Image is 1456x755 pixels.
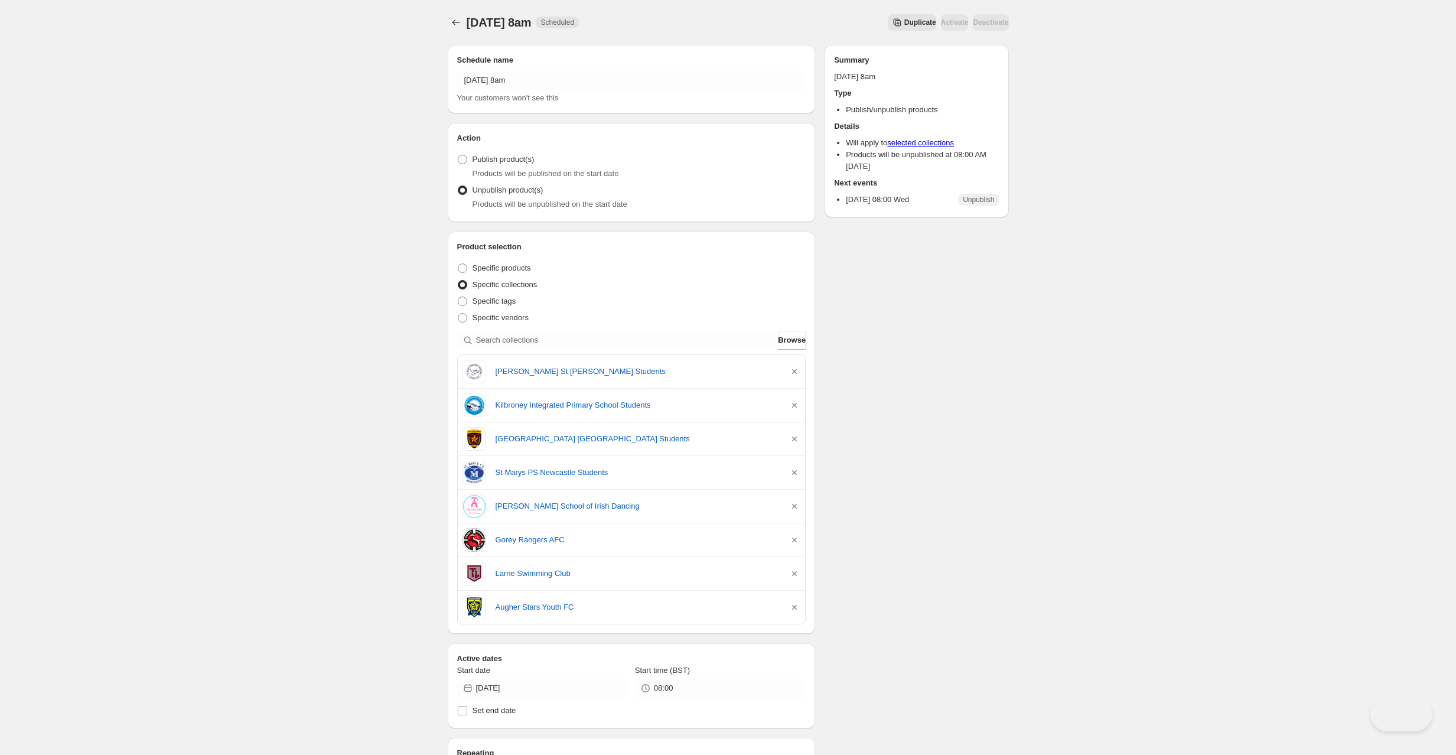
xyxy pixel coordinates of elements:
[846,194,909,206] p: [DATE] 08:00 Wed
[846,137,999,149] li: Will apply to
[904,18,936,27] span: Duplicate
[496,366,780,377] a: [PERSON_NAME] St [PERSON_NAME] Students
[496,433,780,445] a: [GEOGRAPHIC_DATA] [GEOGRAPHIC_DATA] Students
[473,297,516,305] span: Specific tags
[778,334,806,346] span: Browse
[834,177,999,189] h2: Next events
[887,138,954,147] a: selected collections
[457,653,806,665] h2: Active dates
[457,241,806,253] h2: Product selection
[473,200,627,209] span: Products will be unpublished on the start date
[473,155,535,164] span: Publish product(s)
[834,87,999,99] h2: Type
[888,14,936,31] button: Secondary action label
[496,568,780,580] a: Larne Swimming Club
[540,18,574,27] span: Scheduled
[473,186,543,194] span: Unpublish product(s)
[448,14,464,31] button: Schedules
[846,149,999,173] li: Products will be unpublished at 08:00 AM [DATE]
[457,666,490,675] span: Start date
[457,54,806,66] h2: Schedule name
[457,132,806,144] h2: Action
[834,71,999,83] p: [DATE] 8am
[834,54,999,66] h2: Summary
[778,331,806,350] button: Browse
[846,104,999,116] li: Publish/unpublish products
[635,666,690,675] span: Start time (BST)
[496,399,780,411] a: Kilbroney Integrated Primary School Students
[457,93,559,102] span: Your customers won't see this
[496,534,780,546] a: Gorey Rangers AFC
[467,16,532,29] span: [DATE] 8am
[1370,696,1432,731] iframe: Toggle Customer Support
[473,706,516,715] span: Set end date
[473,313,529,322] span: Specific vendors
[473,280,538,289] span: Specific collections
[834,121,999,132] h2: Details
[496,601,780,613] a: Augher Stars Youth FC
[496,467,780,479] a: St Marys PS Newcastle Students
[496,500,780,512] a: [PERSON_NAME] School of Irish Dancing
[473,169,619,178] span: Products will be published on the start date
[963,195,994,204] span: Unpublish
[473,263,531,272] span: Specific products
[476,331,776,350] input: Search collections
